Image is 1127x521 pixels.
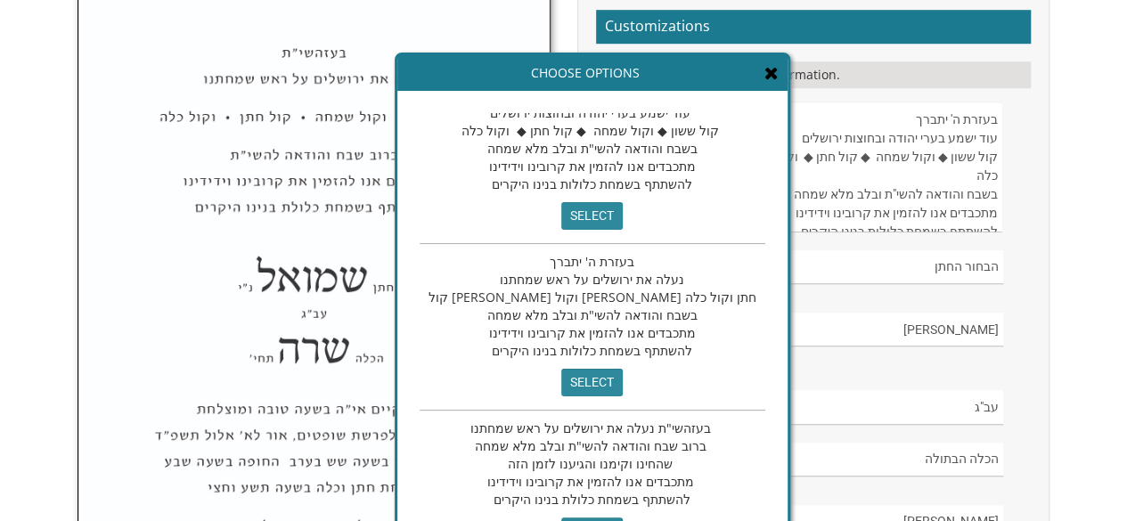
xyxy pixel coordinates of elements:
[751,102,1003,232] textarea: בעזרת ה' יתברך עוד ישמע בערי יהודה ובחוצות ירושלים קול ששון ◆ וקול שמחה ◆ קול חתן ◆ וקול כלה בשבח...
[470,419,715,508] span: בעזהשי"ת נעלה את ירושלים על ראש שמחתנו ברוב שבח והודאה להשי"ת ובלב מלא שמחה שהחינו וקימנו והגיענו...
[561,369,623,396] input: select
[429,253,756,359] span: בעזרת ה' יתברך נעלה את ירושלים על ראש שמחתנו קול [PERSON_NAME] וקול [PERSON_NAME] חתן וקול כלה בש...
[596,10,1031,44] h2: Customizations
[397,55,788,91] div: Choose Options
[461,86,723,192] span: בעזרת ה' יתברך עוד ישמע בערי יהודה ובחוצות ירושלים קול ששון ◆ וקול שמחה ◆ קול חתן ◆ וקול כלה בשבח...
[596,61,1031,88] div: Please fill in your personal information.
[561,202,623,230] input: select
